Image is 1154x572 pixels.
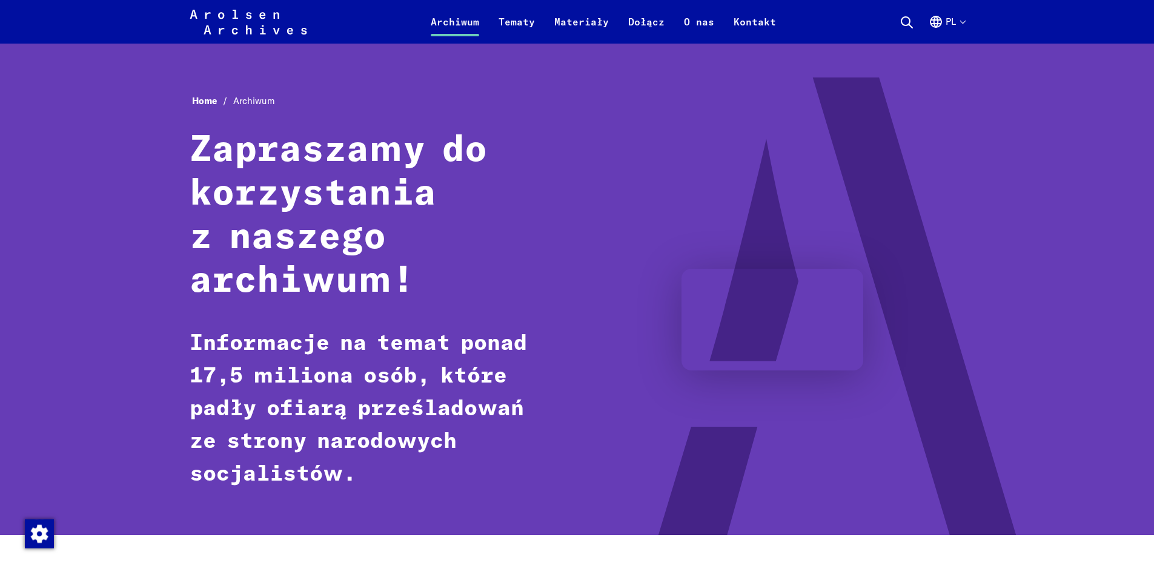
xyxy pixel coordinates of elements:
[674,15,724,44] a: O nas
[190,129,556,303] h1: Zapraszamy do korzystania z naszego archiwum!
[421,15,489,44] a: Archiwum
[929,15,965,44] button: Polski, wybór języka
[545,15,618,44] a: Materiały
[24,519,53,548] div: Zmienić zgodę
[489,15,545,44] a: Tematy
[618,15,674,44] a: Dołącz
[724,15,786,44] a: Kontakt
[192,95,233,107] a: Home
[25,519,54,548] img: Zmienić zgodę
[190,92,965,111] nav: Breadcrumb
[233,95,275,107] span: Archiwum
[421,7,786,36] nav: Podstawowy
[190,327,556,491] p: Informacje na temat ponad 17,5 miliona osób, które padły ofiarą prześladowań ze strony narodowych...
